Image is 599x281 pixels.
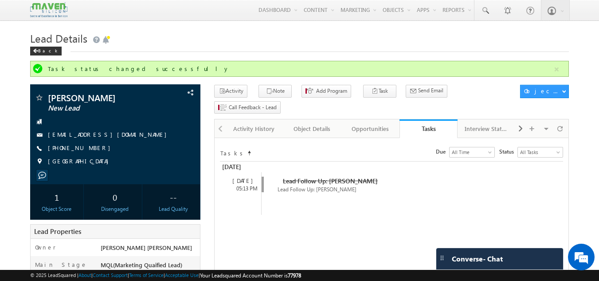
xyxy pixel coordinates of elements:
div: Object Score [32,205,82,213]
a: Contact Support [93,272,128,278]
div: [DATE] [220,162,260,172]
div: Task status changed successfully [48,65,553,73]
span: Call Feedback - Lead [229,103,277,111]
span: Add Program [316,87,347,95]
button: Note [258,85,292,98]
label: Main Stage [35,261,87,269]
div: 0 [90,189,140,205]
a: Terms of Service [129,272,164,278]
div: 1 [32,189,82,205]
img: carter-drag [438,254,446,261]
span: [PERSON_NAME] [48,93,153,102]
a: About [78,272,91,278]
a: Tasks [399,119,458,138]
span: Due [436,148,449,156]
button: Activity [214,85,247,98]
span: Status [499,148,517,156]
div: Lead Quality [149,205,198,213]
a: Interview Status [458,119,516,138]
div: Activity History [232,123,275,134]
div: Object Actions [524,87,562,95]
span: Lead Follow Up: [PERSON_NAME] [278,186,356,193]
a: Acceptable Use [165,272,199,278]
span: All Tasks [518,148,560,156]
button: Call Feedback - Lead [214,101,281,114]
div: Interview Status [465,123,508,134]
button: Send Email [406,85,447,98]
span: [PHONE_NUMBER] [48,144,115,153]
a: Object Details [283,119,341,138]
button: Object Actions [520,85,569,98]
img: Custom Logo [30,2,67,18]
span: [GEOGRAPHIC_DATA] [48,157,113,166]
div: Tasks [406,124,451,133]
div: -- [149,189,198,205]
div: Disengaged [90,205,140,213]
div: 05:13 PM [224,185,261,193]
label: Owner [35,243,56,251]
div: Opportunities [348,123,392,134]
div: [DATE] [224,177,261,185]
span: © 2025 LeadSquared | | | | | [30,271,301,280]
span: Lead Properties [34,227,81,236]
span: 77978 [288,272,301,279]
div: Back [30,47,62,55]
a: Back [30,46,66,54]
span: New Lead [48,104,153,113]
span: Lead Follow Up: [PERSON_NAME] [283,177,378,185]
a: Activity History [225,119,283,138]
span: Send Email [418,87,443,95]
a: [EMAIL_ADDRESS][DOMAIN_NAME] [48,131,171,138]
span: All Time [450,148,492,156]
td: Tasks [220,147,247,158]
span: [PERSON_NAME] [PERSON_NAME] [101,244,192,251]
span: Converse - Chat [452,255,503,263]
a: All Tasks [517,147,563,158]
div: Object Details [290,123,333,134]
span: Lead Details [30,31,87,45]
button: Task [363,85,396,98]
button: Add Program [301,85,351,98]
span: Your Leadsquared Account Number is [200,272,301,279]
span: Sort Timeline [247,147,251,155]
div: MQL(Marketing Quaified Lead) [98,261,200,273]
a: Opportunities [341,119,399,138]
a: All Time [449,147,495,158]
